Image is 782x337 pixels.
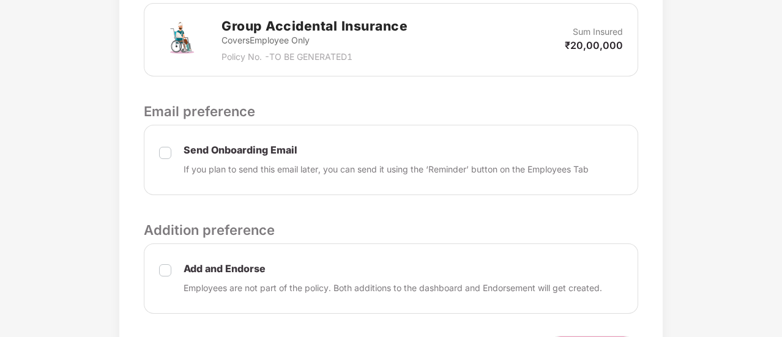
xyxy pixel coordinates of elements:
[184,281,602,295] p: Employees are not part of the policy. Both additions to the dashboard and Endorsement will get cr...
[573,25,623,39] p: Sum Insured
[184,262,602,275] p: Add and Endorse
[565,39,623,52] p: ₹20,00,000
[144,101,638,122] p: Email preference
[222,16,408,36] h2: Group Accidental Insurance
[222,34,408,47] p: Covers Employee Only
[144,220,638,240] p: Addition preference
[159,18,203,62] img: svg+xml;base64,PHN2ZyB4bWxucz0iaHR0cDovL3d3dy53My5vcmcvMjAwMC9zdmciIHdpZHRoPSI3MiIgaGVpZ2h0PSI3Mi...
[184,163,589,176] p: If you plan to send this email later, you can send it using the ‘Reminder’ button on the Employee...
[184,144,589,157] p: Send Onboarding Email
[222,50,408,64] p: Policy No. - TO BE GENERATED1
